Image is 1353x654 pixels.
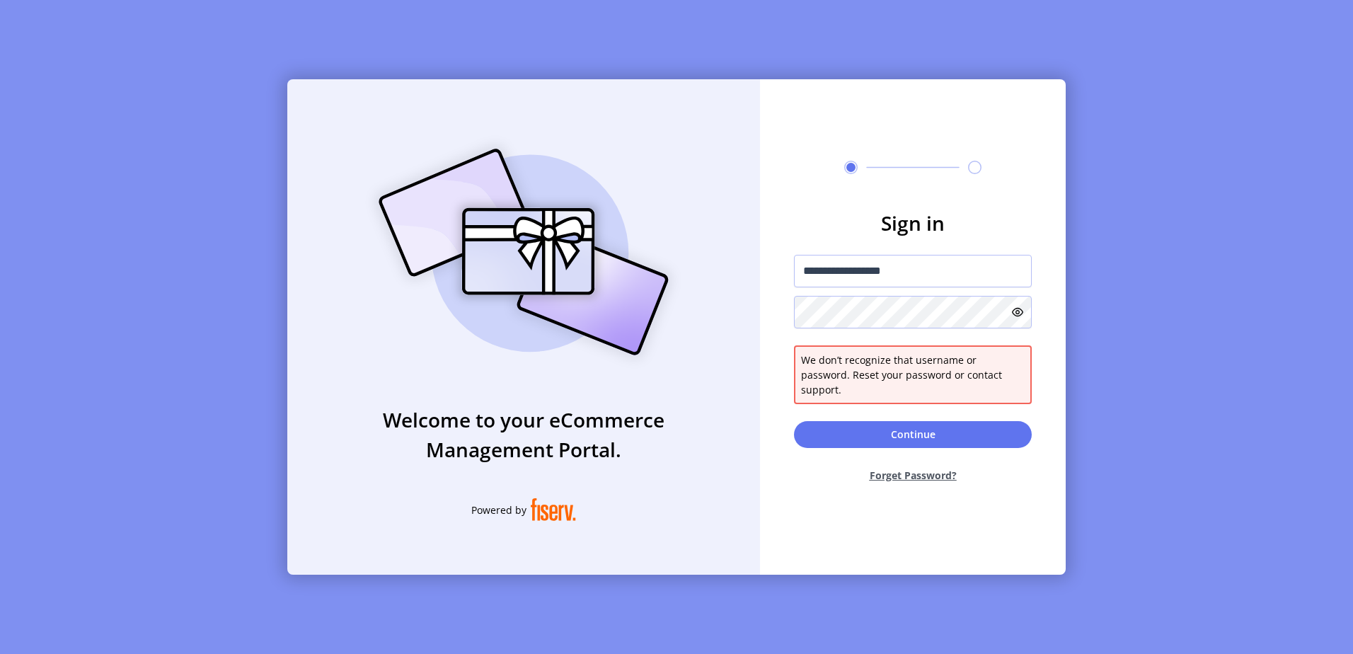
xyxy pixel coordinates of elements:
button: Continue [794,421,1032,448]
button: Forget Password? [794,457,1032,494]
span: We don’t recognize that username or password. Reset your password or contact support. [801,352,1025,397]
img: card_Illustration.svg [357,133,690,371]
h3: Welcome to your eCommerce Management Portal. [287,405,760,464]
span: Powered by [471,503,526,517]
h3: Sign in [794,208,1032,238]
